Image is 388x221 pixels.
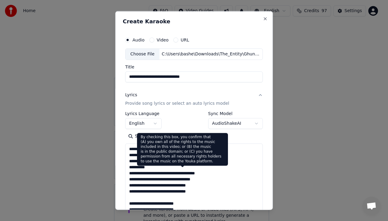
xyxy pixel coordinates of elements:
[125,100,229,106] p: Provide song lyrics or select an auto lyrics model
[181,38,189,42] label: URL
[125,49,159,60] div: Choose File
[125,64,263,69] label: Title
[125,131,152,141] button: Search
[137,133,228,166] div: By checking this box, you confirm that (A) you own all of the rights to the music included in thi...
[132,38,145,42] label: Audio
[125,87,263,111] button: LyricsProvide song lyrics or select an auto lyrics model
[123,19,265,24] h2: Create Karaoke
[125,111,162,115] label: Lyrics Language
[208,111,263,115] label: Sync Model
[176,131,205,141] button: Expand
[125,92,137,98] div: Lyrics
[159,51,263,57] div: C:\Users\bashe\Downloads\The_Entity\Ghunghroo_Toot_Gaye____Majid_Shola____Musicraft_India____Audi...
[152,131,176,141] button: Clear
[157,38,169,42] label: Video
